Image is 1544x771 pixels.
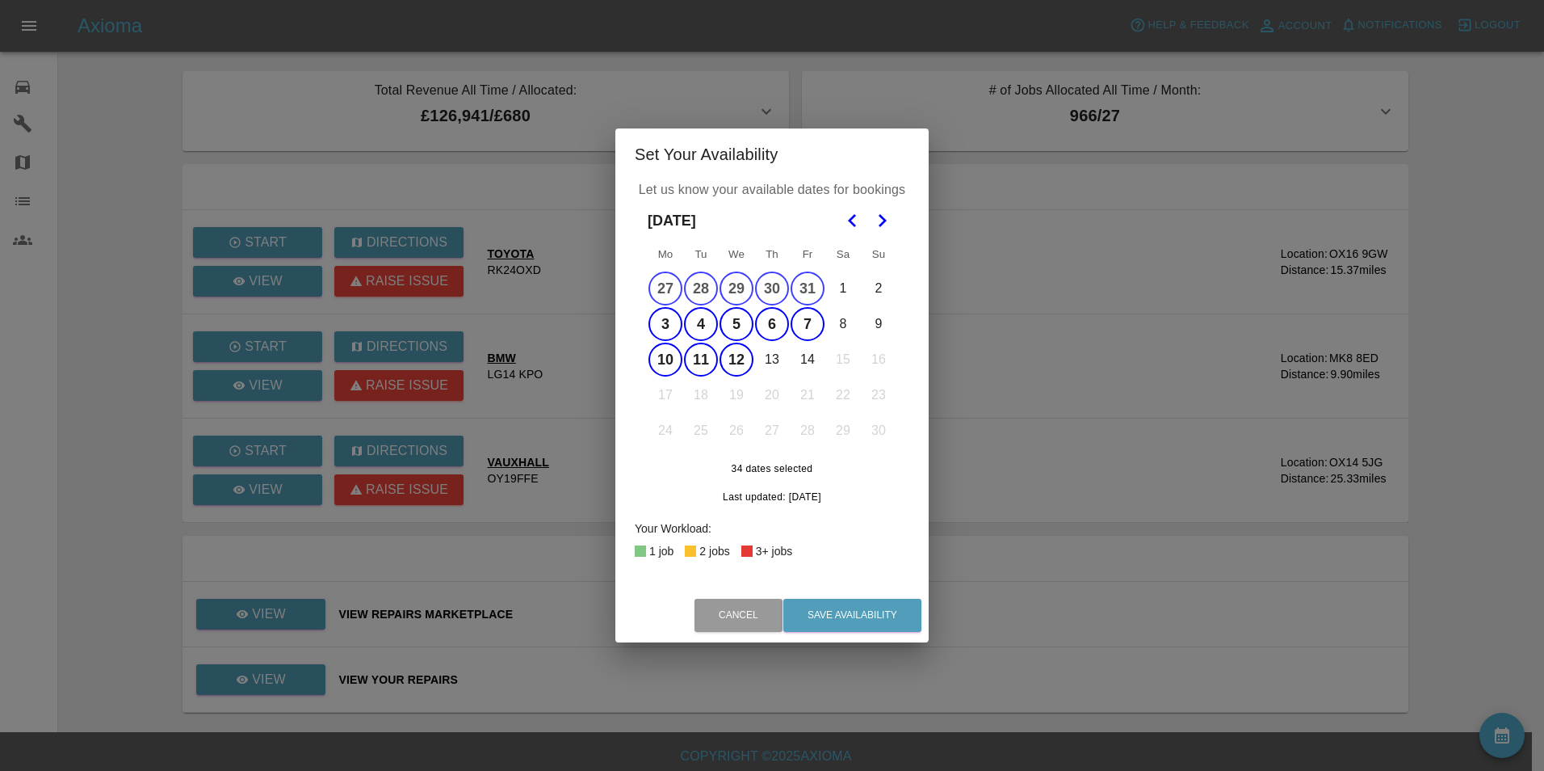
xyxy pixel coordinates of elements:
[825,238,861,271] th: Saturday
[648,307,682,341] button: Monday, November 3rd, 2025, selected
[684,343,718,377] button: Tuesday, November 11th, 2025, selected
[783,599,921,632] button: Save Availability
[615,128,929,180] h2: Set Your Availability
[826,378,860,412] button: Saturday, November 22nd, 2025
[826,343,860,377] button: Saturday, November 15th, 2025
[754,238,790,271] th: Thursday
[790,238,825,271] th: Friday
[648,343,682,377] button: Monday, November 10th, 2025, selected
[723,491,821,503] span: Last updated: [DATE]
[826,272,860,305] button: Saturday, November 1st, 2025
[755,272,789,305] button: Thursday, October 30th, 2025, selected
[862,272,896,305] button: Sunday, November 2nd, 2025
[755,343,789,377] button: Thursday, November 13th, 2025
[648,238,896,449] table: November 2025
[826,414,860,448] button: Saturday, November 29th, 2025
[756,541,793,561] div: 3+ jobs
[791,378,824,412] button: Friday, November 21st, 2025
[791,307,824,341] button: Friday, November 7th, 2025, selected
[694,599,782,632] button: Cancel
[648,238,683,271] th: Monday
[755,414,789,448] button: Thursday, November 27th, 2025
[720,272,753,305] button: Wednesday, October 29th, 2025, selected
[826,307,860,341] button: Saturday, November 8th, 2025
[862,307,896,341] button: Sunday, November 9th, 2025
[648,203,696,238] span: [DATE]
[838,206,867,235] button: Go to the Previous Month
[720,378,753,412] button: Wednesday, November 19th, 2025
[719,238,754,271] th: Wednesday
[862,378,896,412] button: Sunday, November 23rd, 2025
[791,343,824,377] button: Friday, November 14th, 2025
[699,541,729,561] div: 2 jobs
[649,541,673,561] div: 1 job
[720,414,753,448] button: Wednesday, November 26th, 2025
[684,272,718,305] button: Tuesday, October 28th, 2025, selected
[867,206,896,235] button: Go to the Next Month
[755,378,789,412] button: Thursday, November 20th, 2025
[648,461,896,478] span: 34 dates selected
[684,378,718,412] button: Tuesday, November 18th, 2025
[861,238,896,271] th: Sunday
[720,307,753,341] button: Wednesday, November 5th, 2025, selected
[648,272,682,305] button: Monday, October 27th, 2025, selected
[635,180,909,200] p: Let us know your available dates for bookings
[684,307,718,341] button: Tuesday, November 4th, 2025, selected
[635,519,909,538] div: Your Workload:
[862,414,896,448] button: Sunday, November 30th, 2025
[648,414,682,448] button: Monday, November 24th, 2025
[684,414,718,448] button: Tuesday, November 25th, 2025
[791,414,824,448] button: Friday, November 28th, 2025
[791,272,824,305] button: Friday, October 31st, 2025, selected
[720,343,753,377] button: Wednesday, November 12th, 2025, selected
[683,238,719,271] th: Tuesday
[755,307,789,341] button: Thursday, November 6th, 2025, selected
[648,378,682,412] button: Monday, November 17th, 2025
[862,343,896,377] button: Sunday, November 16th, 2025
